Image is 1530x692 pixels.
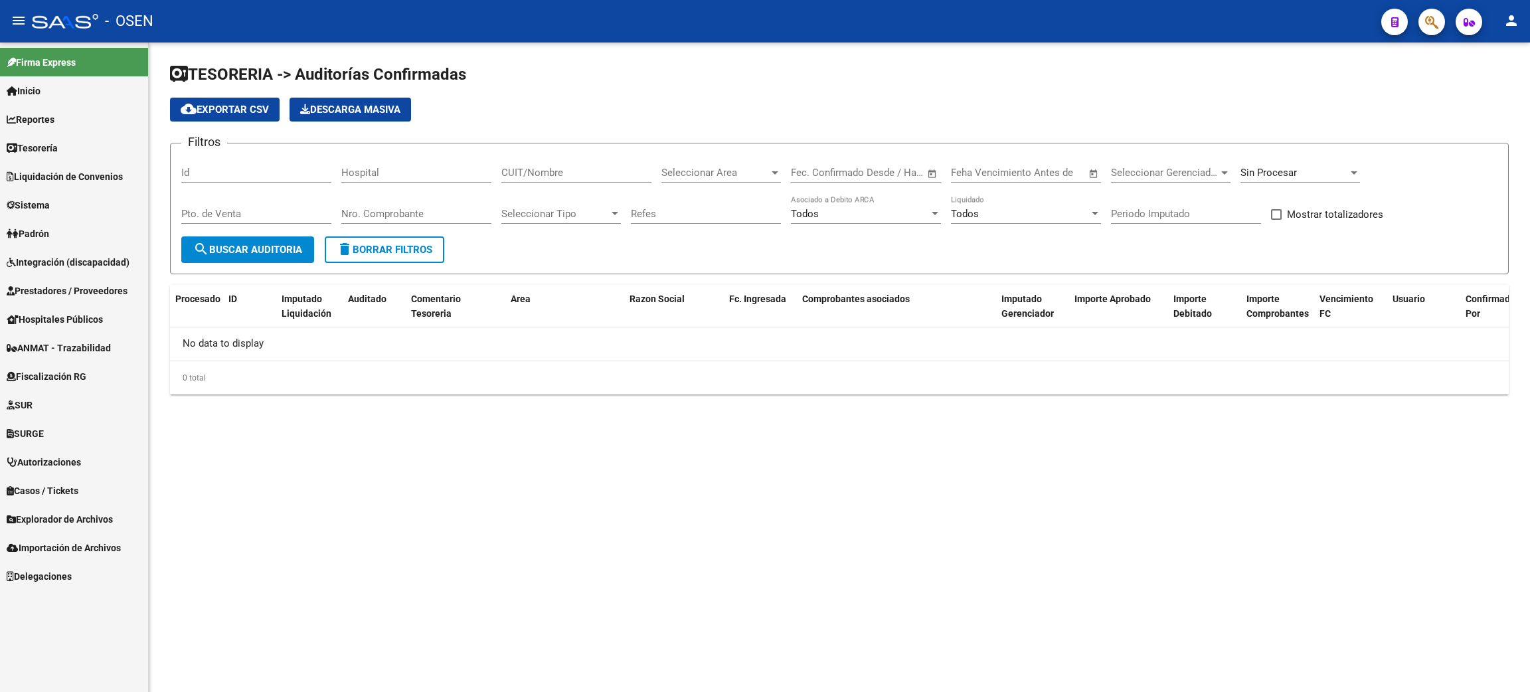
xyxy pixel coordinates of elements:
[175,294,220,304] span: Procesado
[181,236,314,263] button: Buscar Auditoria
[1001,294,1054,319] span: Imputado Gerenciador
[724,285,797,329] datatable-header-cell: Fc. Ingresada
[857,167,921,179] input: Fecha fin
[1319,294,1373,319] span: Vencimiento FC
[1240,167,1297,179] span: Sin Procesar
[11,13,27,29] mat-icon: menu
[1246,294,1309,319] span: Importe Comprobantes
[170,65,466,84] span: TESORERIA -> Auditorías Confirmadas
[7,512,113,527] span: Explorador de Archivos
[193,244,302,256] span: Buscar Auditoria
[170,98,280,122] button: Exportar CSV
[411,294,461,319] span: Comentario Tesoreria
[300,104,400,116] span: Descarga Masiva
[170,327,1509,361] div: No data to display
[1466,294,1515,319] span: Confirmado Por
[501,208,609,220] span: Seleccionar Tipo
[951,208,979,220] span: Todos
[337,241,353,257] mat-icon: delete
[729,294,786,304] span: Fc. Ingresada
[170,285,223,329] datatable-header-cell: Procesado
[181,104,269,116] span: Exportar CSV
[282,294,331,319] span: Imputado Liquidación
[348,294,386,304] span: Auditado
[337,244,432,256] span: Borrar Filtros
[7,284,127,298] span: Prestadores / Proveedores
[181,133,227,151] h3: Filtros
[797,285,996,329] datatable-header-cell: Comprobantes asociados
[1069,285,1168,329] datatable-header-cell: Importe Aprobado
[802,294,910,304] span: Comprobantes asociados
[223,285,276,329] datatable-header-cell: ID
[406,285,505,329] datatable-header-cell: Comentario Tesoreria
[1485,647,1517,679] iframe: Intercom live chat
[276,285,343,329] datatable-header-cell: Imputado Liquidación
[1111,167,1219,179] span: Seleccionar Gerenciador
[1168,285,1241,329] datatable-header-cell: Importe Debitado
[1241,285,1314,329] datatable-header-cell: Importe Comprobantes
[181,101,197,117] mat-icon: cloud_download
[791,167,845,179] input: Fecha inicio
[228,294,237,304] span: ID
[7,569,72,584] span: Delegaciones
[193,241,209,257] mat-icon: search
[1173,294,1212,319] span: Importe Debitado
[925,166,940,181] button: Open calendar
[511,294,531,304] span: Area
[7,398,33,412] span: SUR
[1393,294,1425,304] span: Usuario
[7,341,111,355] span: ANMAT - Trazabilidad
[105,7,153,36] span: - OSEN
[7,169,123,184] span: Liquidación de Convenios
[1086,166,1102,181] button: Open calendar
[7,483,78,498] span: Casos / Tickets
[1503,13,1519,29] mat-icon: person
[7,255,129,270] span: Integración (discapacidad)
[1074,294,1151,304] span: Importe Aprobado
[7,455,81,470] span: Autorizaciones
[7,312,103,327] span: Hospitales Públicos
[624,285,724,329] datatable-header-cell: Razon Social
[7,112,54,127] span: Reportes
[343,285,406,329] datatable-header-cell: Auditado
[290,98,411,122] app-download-masive: Descarga masiva de comprobantes (adjuntos)
[7,369,86,384] span: Fiscalización RG
[7,541,121,555] span: Importación de Archivos
[630,294,685,304] span: Razon Social
[1314,285,1387,329] datatable-header-cell: Vencimiento FC
[325,236,444,263] button: Borrar Filtros
[7,55,76,70] span: Firma Express
[170,361,1509,394] div: 0 total
[661,167,769,179] span: Seleccionar Area
[7,141,58,155] span: Tesorería
[7,426,44,441] span: SURGE
[7,84,41,98] span: Inicio
[505,285,605,329] datatable-header-cell: Area
[1287,207,1383,222] span: Mostrar totalizadores
[1387,285,1460,329] datatable-header-cell: Usuario
[290,98,411,122] button: Descarga Masiva
[996,285,1069,329] datatable-header-cell: Imputado Gerenciador
[7,226,49,241] span: Padrón
[791,208,819,220] span: Todos
[7,198,50,213] span: Sistema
